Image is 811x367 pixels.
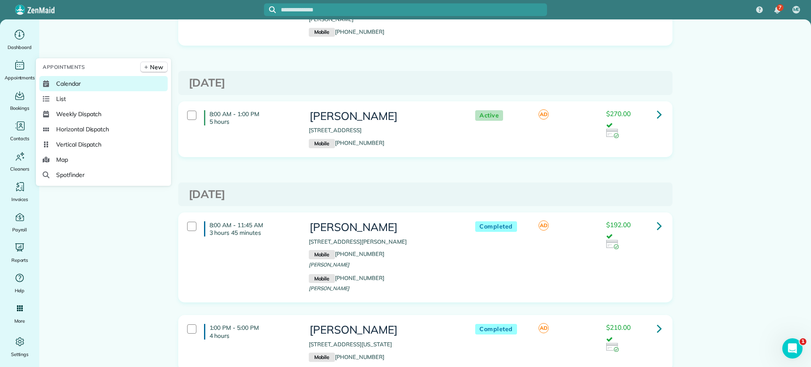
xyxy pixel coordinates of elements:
[11,350,29,359] span: Settings
[204,110,296,125] h4: 8:00 AM - 1:00 PM
[606,343,619,352] img: icon_credit_card_success-27c2c4fc500a7f1a58a13ef14842cb958d03041fefb464fd2e53c949a5770e83.png
[56,125,109,133] span: Horizontal Dispatch
[189,77,662,89] h3: [DATE]
[606,240,619,249] img: icon_credit_card_success-27c2c4fc500a7f1a58a13ef14842cb958d03041fefb464fd2e53c949a5770e83.png
[269,6,276,13] svg: Focus search
[39,152,168,167] a: Map
[309,274,335,283] small: Mobile
[309,285,350,291] span: [PERSON_NAME]
[12,226,27,234] span: Payroll
[56,140,101,149] span: Vertical Dispatch
[3,58,36,82] a: Appointments
[56,95,66,103] span: List
[39,106,168,122] a: Weekly Dispatch
[309,324,458,336] h3: [PERSON_NAME]
[8,43,32,52] span: Dashboard
[3,119,36,143] a: Contacts
[39,91,168,106] a: List
[3,150,36,173] a: Cleaners
[309,139,384,146] a: Mobile[PHONE_NUMBER]
[309,353,384,360] a: Mobile[PHONE_NUMBER]
[5,73,35,82] span: Appointments
[43,63,85,71] span: Appointments
[39,76,168,91] a: Calendar
[800,338,806,345] span: 1
[475,110,503,121] span: Active
[10,104,30,112] span: Bookings
[3,271,36,295] a: Help
[309,28,384,35] a: Mobile[PHONE_NUMBER]
[15,286,25,295] span: Help
[3,180,36,204] a: Invoices
[56,79,81,88] span: Calendar
[3,210,36,234] a: Payroll
[3,89,36,112] a: Bookings
[309,340,458,349] p: [STREET_ADDRESS][US_STATE]
[10,165,29,173] span: Cleaners
[309,353,335,362] small: Mobile
[210,118,296,125] p: 5 hours
[10,134,29,143] span: Contacts
[606,129,619,138] img: icon_credit_card_success-27c2c4fc500a7f1a58a13ef14842cb958d03041fefb464fd2e53c949a5770e83.png
[309,221,458,234] h3: [PERSON_NAME]
[309,139,335,148] small: Mobile
[11,256,28,264] span: Reports
[189,188,662,201] h3: [DATE]
[39,137,168,152] a: Vertical Dispatch
[309,261,350,268] span: [PERSON_NAME]
[309,126,458,135] p: [STREET_ADDRESS]
[3,241,36,264] a: Reports
[11,195,28,204] span: Invoices
[606,323,631,332] span: $210.00
[309,28,335,37] small: Mobile
[539,323,549,333] span: AD
[210,229,296,237] p: 3 hours 45 minutes
[39,122,168,137] a: Horizontal Dispatch
[264,6,276,13] button: Focus search
[309,275,384,281] a: Mobile[PHONE_NUMBER]
[309,238,458,246] p: [STREET_ADDRESS][PERSON_NAME]
[210,332,296,340] p: 4 hours
[3,28,36,52] a: Dashboard
[778,4,781,11] span: 7
[309,250,335,259] small: Mobile
[475,221,517,232] span: Completed
[56,171,84,179] span: Spotfinder
[14,317,25,325] span: More
[56,155,68,164] span: Map
[150,63,163,71] span: New
[309,110,458,122] h3: [PERSON_NAME]
[793,6,800,13] span: ME
[606,109,631,118] span: $270.00
[140,62,168,73] a: New
[539,220,549,231] span: AD
[768,1,786,19] div: 7 unread notifications
[309,250,384,257] a: Mobile[PHONE_NUMBER]
[3,335,36,359] a: Settings
[56,110,101,118] span: Weekly Dispatch
[606,220,631,229] span: $192.00
[475,324,517,334] span: Completed
[782,338,803,359] iframe: Intercom live chat
[539,109,549,120] span: AD
[204,221,296,237] h4: 8:00 AM - 11:45 AM
[204,324,296,339] h4: 1:00 PM - 5:00 PM
[39,167,168,182] a: Spotfinder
